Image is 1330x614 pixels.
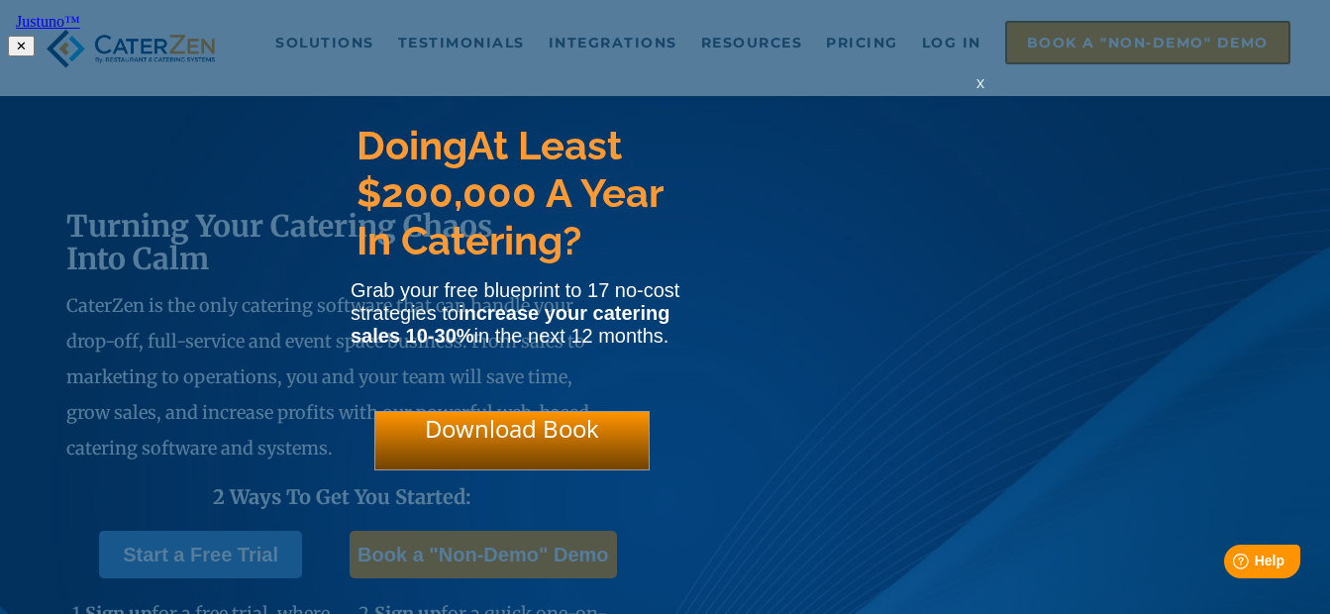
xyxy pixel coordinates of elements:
[357,122,663,263] span: At Least $200,000 A Year In Catering?
[374,411,650,470] div: Download Book
[351,279,679,347] span: Grab your free blueprint to 17 no-cost strategies to in the next 12 months.
[976,73,984,92] span: x
[351,302,669,347] strong: increase your catering sales 10-30%
[1154,537,1308,592] iframe: Help widget launcher
[425,412,599,445] span: Download Book
[8,36,35,56] button: ✕
[357,122,467,168] span: Doing
[965,73,996,113] div: x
